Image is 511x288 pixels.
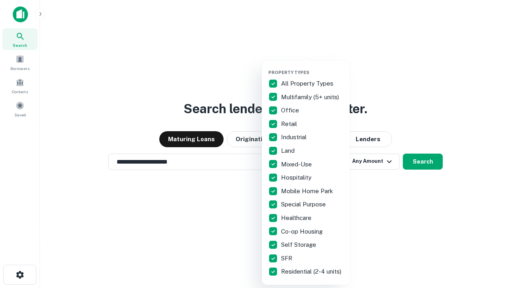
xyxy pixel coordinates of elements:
p: Retail [281,119,299,129]
iframe: Chat Widget [471,224,511,262]
p: Special Purpose [281,200,327,209]
p: Healthcare [281,213,313,223]
p: Hospitality [281,173,313,182]
p: Land [281,146,296,156]
p: Industrial [281,132,308,142]
p: Mixed-Use [281,160,313,169]
p: Self Storage [281,240,318,250]
p: Office [281,106,301,115]
p: Mobile Home Park [281,186,335,196]
p: Residential (2-4 units) [281,267,343,276]
p: Co-op Housing [281,227,324,236]
p: All Property Types [281,79,335,88]
span: Property Types [268,70,309,75]
p: SFR [281,254,294,263]
p: Multifamily (5+ units) [281,92,341,102]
